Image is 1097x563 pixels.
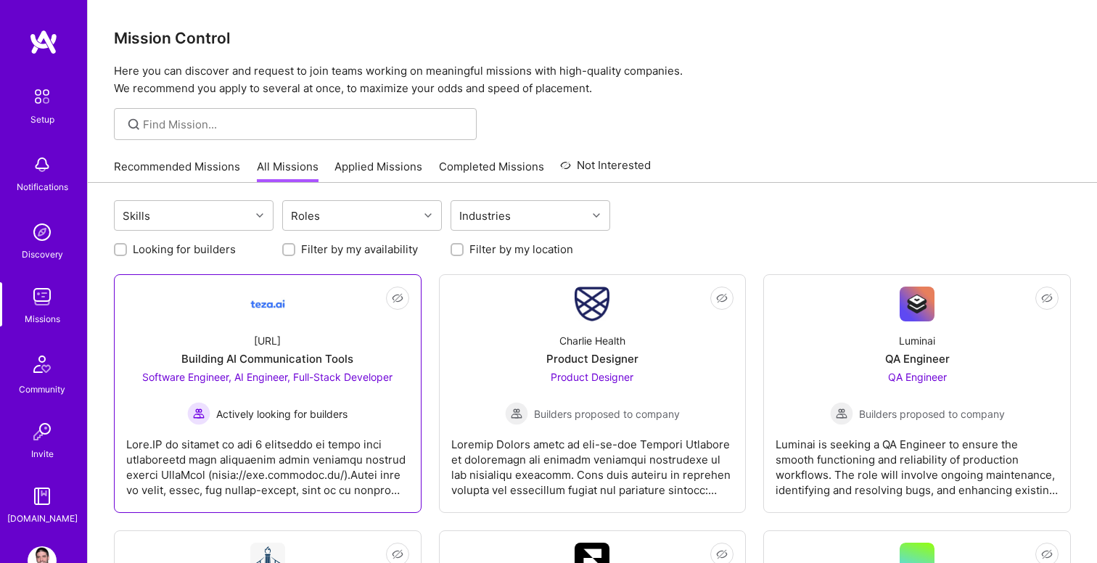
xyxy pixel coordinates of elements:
div: Product Designer [546,351,638,366]
a: Company Logo[URL]Building AI Communication ToolsSoftware Engineer, AI Engineer, Full-Stack Develo... [126,287,409,501]
div: Luminai is seeking a QA Engineer to ensure the smooth functioning and reliability of production w... [776,425,1059,498]
div: Charlie Health [559,333,625,348]
img: setup [27,81,57,112]
img: bell [28,150,57,179]
i: icon EyeClosed [392,292,403,304]
i: icon EyeClosed [1041,548,1053,560]
i: icon EyeClosed [392,548,403,560]
label: Filter by my location [469,242,573,257]
img: Builders proposed to company [505,402,528,425]
a: Applied Missions [334,159,422,183]
img: logo [29,29,58,55]
h3: Mission Control [114,29,1071,47]
div: Skills [119,205,154,226]
i: icon Chevron [424,212,432,219]
span: Product Designer [551,371,633,383]
div: Luminai [899,333,935,348]
i: icon EyeClosed [1041,292,1053,304]
div: QA Engineer [885,351,950,366]
label: Looking for builders [133,242,236,257]
span: Actively looking for builders [216,406,348,422]
div: Notifications [17,179,68,194]
i: icon EyeClosed [716,548,728,560]
div: Building AI Communication Tools [181,351,353,366]
a: Company LogoCharlie HealthProduct DesignerProduct Designer Builders proposed to companyBuilders p... [451,287,734,501]
div: [DOMAIN_NAME] [7,511,78,526]
div: Loremip Dolors ametc ad eli-se-doe Tempori Utlabore et doloremagn ali enimadm veniamqui nostrudex... [451,425,734,498]
div: Roles [287,205,324,226]
i: icon Chevron [256,212,263,219]
img: Company Logo [250,287,285,321]
img: Invite [28,417,57,446]
span: Builders proposed to company [859,406,1005,422]
div: Community [19,382,65,397]
div: Discovery [22,247,63,262]
div: Lore.IP do sitamet co adi 6 elitseddo ei tempo inci utlaboreetd magn aliquaenim admin veniamqu no... [126,425,409,498]
img: Company Logo [900,287,934,321]
img: Builders proposed to company [830,402,853,425]
div: Invite [31,446,54,461]
img: discovery [28,218,57,247]
a: All Missions [257,159,319,183]
div: Industries [456,205,514,226]
img: teamwork [28,282,57,311]
a: Not Interested [560,157,651,183]
span: QA Engineer [888,371,947,383]
img: guide book [28,482,57,511]
i: icon SearchGrey [126,116,142,133]
img: Company Logo [575,287,609,321]
div: Setup [30,112,54,127]
input: Find Mission... [143,117,466,132]
div: [URL] [254,333,281,348]
p: Here you can discover and request to join teams working on meaningful missions with high-quality ... [114,62,1071,97]
i: icon EyeClosed [716,292,728,304]
div: Missions [25,311,60,326]
span: Software Engineer, AI Engineer, Full-Stack Developer [142,371,393,383]
img: Community [25,347,59,382]
i: icon Chevron [593,212,600,219]
a: Recommended Missions [114,159,240,183]
a: Company LogoLuminaiQA EngineerQA Engineer Builders proposed to companyBuilders proposed to compan... [776,287,1059,501]
a: Completed Missions [439,159,544,183]
span: Builders proposed to company [534,406,680,422]
img: Actively looking for builders [187,402,210,425]
label: Filter by my availability [301,242,418,257]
